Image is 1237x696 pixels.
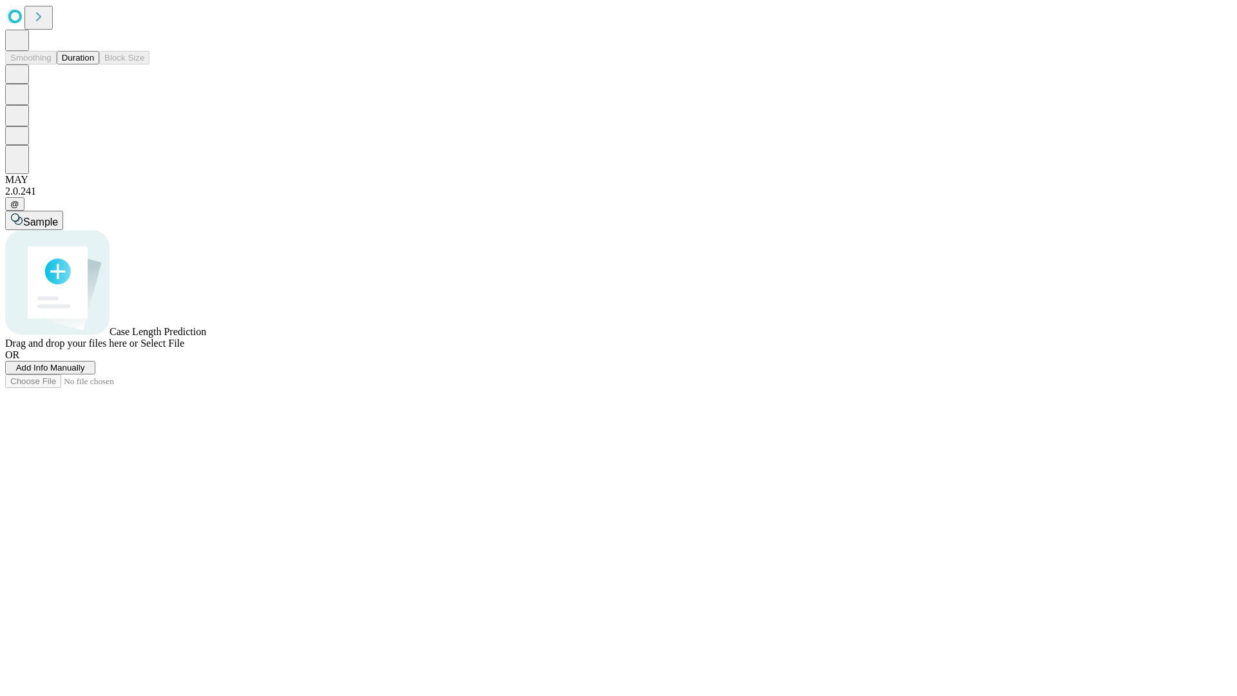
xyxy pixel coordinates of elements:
[99,51,149,64] button: Block Size
[140,338,184,349] span: Select File
[5,338,138,349] span: Drag and drop your files here or
[57,51,99,64] button: Duration
[5,197,24,211] button: @
[23,217,58,227] span: Sample
[5,51,57,64] button: Smoothing
[110,326,206,337] span: Case Length Prediction
[5,186,1232,197] div: 2.0.241
[16,363,85,372] span: Add Info Manually
[5,174,1232,186] div: MAY
[5,211,63,230] button: Sample
[5,349,19,360] span: OR
[10,199,19,209] span: @
[5,361,95,374] button: Add Info Manually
